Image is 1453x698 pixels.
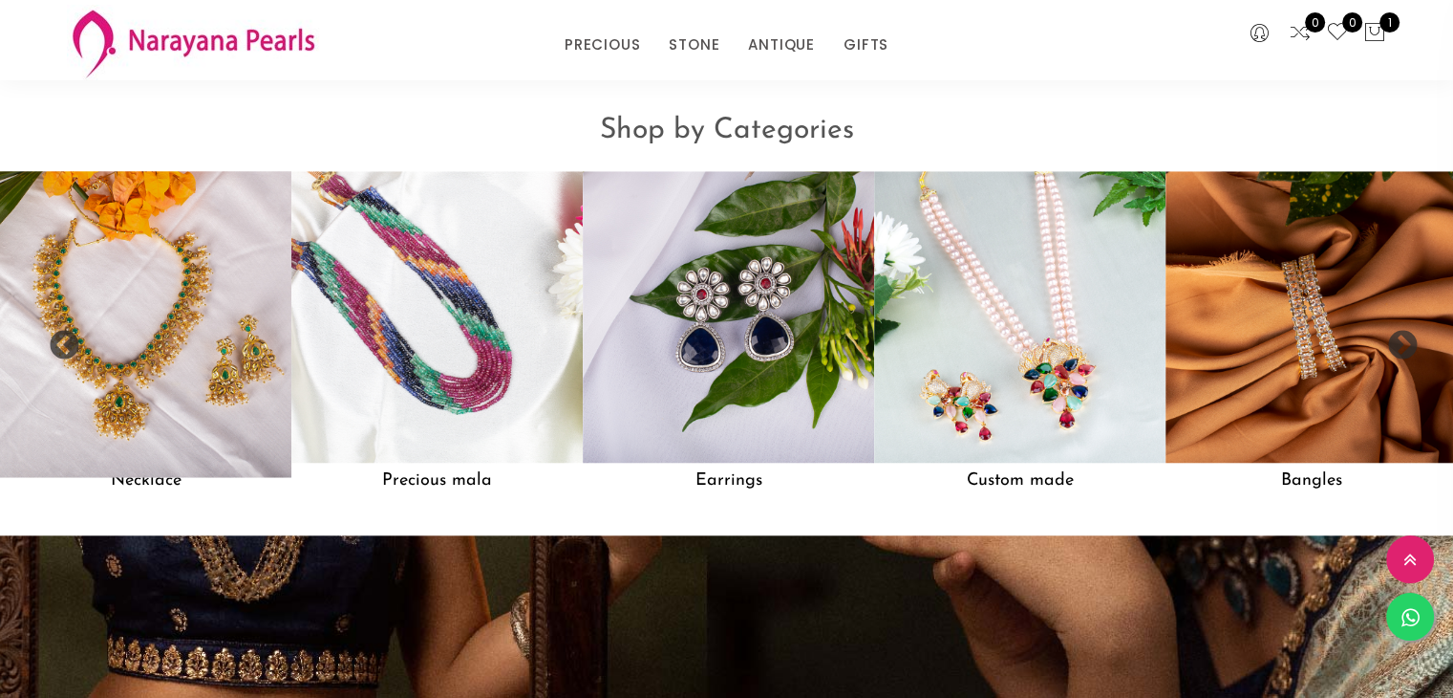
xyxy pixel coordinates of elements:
h5: Custom made [874,463,1165,499]
span: 0 [1305,12,1325,33]
h5: Precious mala [291,463,583,499]
button: 1 [1363,21,1386,46]
h5: Earrings [583,463,874,499]
span: 1 [1379,12,1400,33]
a: GIFTS [844,31,888,59]
a: ANTIQUE [748,31,815,59]
img: Precious mala [291,171,583,463]
button: Previous [48,330,67,349]
a: STONE [669,31,719,59]
a: PRECIOUS [565,31,640,59]
span: 0 [1342,12,1362,33]
a: 0 [1289,21,1312,46]
a: 0 [1326,21,1349,46]
button: Next [1386,330,1405,349]
img: Custom made [874,171,1165,463]
img: Earrings [583,171,874,463]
